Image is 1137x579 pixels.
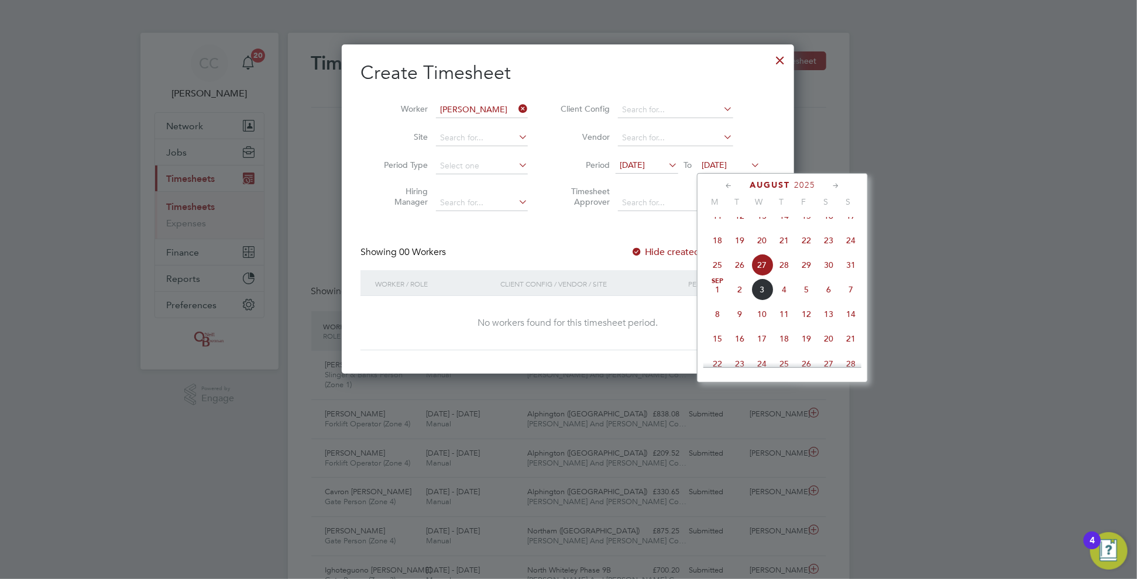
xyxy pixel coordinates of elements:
[726,197,748,207] span: T
[706,303,729,325] span: 8
[817,303,840,325] span: 13
[840,303,862,325] span: 14
[795,254,817,276] span: 29
[620,160,645,170] span: [DATE]
[706,254,729,276] span: 25
[729,303,751,325] span: 9
[815,197,837,207] span: S
[497,270,685,297] div: Client Config / Vendor / Site
[436,130,528,146] input: Search for...
[748,197,770,207] span: W
[631,246,750,258] label: Hide created timesheets
[773,303,795,325] span: 11
[770,197,792,207] span: T
[681,157,696,173] span: To
[706,353,729,375] span: 22
[372,270,497,297] div: Worker / Role
[751,328,773,350] span: 17
[750,180,790,190] span: August
[375,104,428,114] label: Worker
[557,104,610,114] label: Client Config
[360,246,448,259] div: Showing
[837,197,859,207] span: S
[399,246,446,258] span: 00 Workers
[372,317,764,329] div: No workers found for this timesheet period.
[729,353,751,375] span: 23
[840,278,862,301] span: 7
[817,328,840,350] span: 20
[729,229,751,251] span: 19
[773,254,795,276] span: 28
[703,197,726,207] span: M
[618,130,733,146] input: Search for...
[751,254,773,276] span: 27
[751,229,773,251] span: 20
[751,303,773,325] span: 10
[795,328,817,350] span: 19
[729,278,751,301] span: 2
[706,229,729,251] span: 18
[1090,532,1128,570] button: Open Resource Center, 4 new notifications
[436,102,528,118] input: Search for...
[436,195,528,211] input: Search for...
[618,195,733,211] input: Search for...
[557,132,610,142] label: Vendor
[840,254,862,276] span: 31
[729,328,751,350] span: 16
[375,186,428,207] label: Hiring Manager
[557,160,610,170] label: Period
[773,278,795,301] span: 4
[751,278,773,301] span: 3
[792,197,815,207] span: F
[817,254,840,276] span: 30
[840,328,862,350] span: 21
[840,229,862,251] span: 24
[795,303,817,325] span: 12
[706,278,729,284] span: Sep
[795,353,817,375] span: 26
[840,353,862,375] span: 28
[817,353,840,375] span: 27
[817,278,840,301] span: 6
[773,353,795,375] span: 25
[618,102,733,118] input: Search for...
[702,160,727,170] span: [DATE]
[685,270,764,297] div: Period
[795,229,817,251] span: 22
[706,328,729,350] span: 15
[436,158,528,174] input: Select one
[751,353,773,375] span: 24
[795,278,817,301] span: 5
[817,229,840,251] span: 23
[794,180,815,190] span: 2025
[557,186,610,207] label: Timesheet Approver
[1090,540,1095,556] div: 4
[375,160,428,170] label: Period Type
[360,61,775,85] h2: Create Timesheet
[375,132,428,142] label: Site
[729,254,751,276] span: 26
[773,328,795,350] span: 18
[706,278,729,301] span: 1
[773,229,795,251] span: 21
